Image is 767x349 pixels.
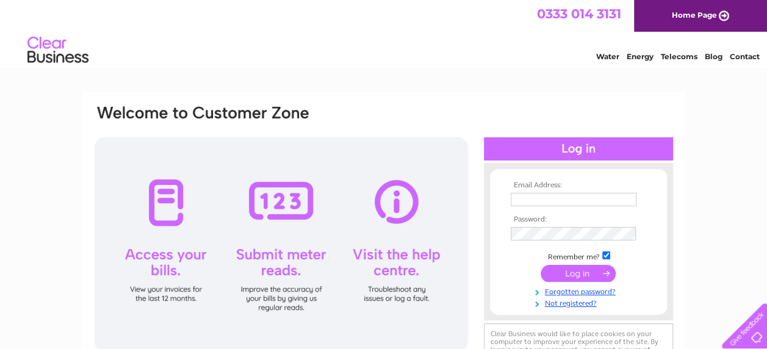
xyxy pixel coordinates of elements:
[508,250,649,262] td: Remember me?
[511,297,649,308] a: Not registered?
[27,32,89,69] img: logo.png
[705,52,722,61] a: Blog
[537,6,621,21] a: 0333 014 3131
[96,7,672,59] div: Clear Business is a trading name of Verastar Limited (registered in [GEOGRAPHIC_DATA] No. 3667643...
[541,265,616,282] input: Submit
[627,52,654,61] a: Energy
[508,181,649,190] th: Email Address:
[511,285,649,297] a: Forgotten password?
[730,52,760,61] a: Contact
[596,52,619,61] a: Water
[661,52,697,61] a: Telecoms
[508,215,649,224] th: Password:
